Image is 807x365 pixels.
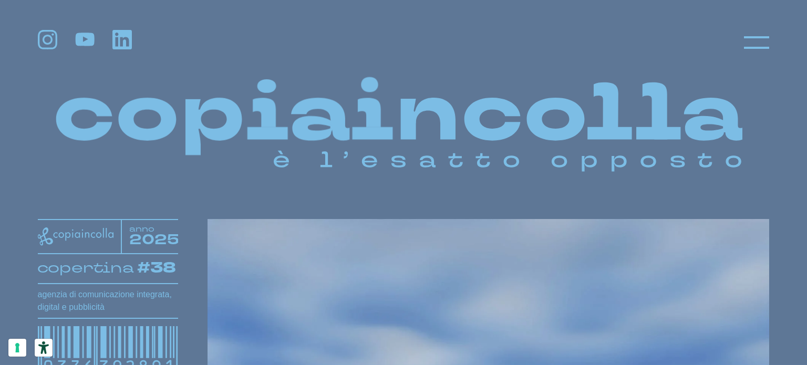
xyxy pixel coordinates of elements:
button: Le tue preferenze relative al consenso per le tecnologie di tracciamento [8,339,26,357]
button: Strumenti di accessibilità [35,339,53,357]
tspan: copertina [37,258,134,277]
h1: agenzia di comunicazione integrata, digital e pubblicità [38,288,178,314]
tspan: anno [129,224,154,234]
tspan: 2025 [129,231,179,250]
tspan: #38 [138,257,177,278]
